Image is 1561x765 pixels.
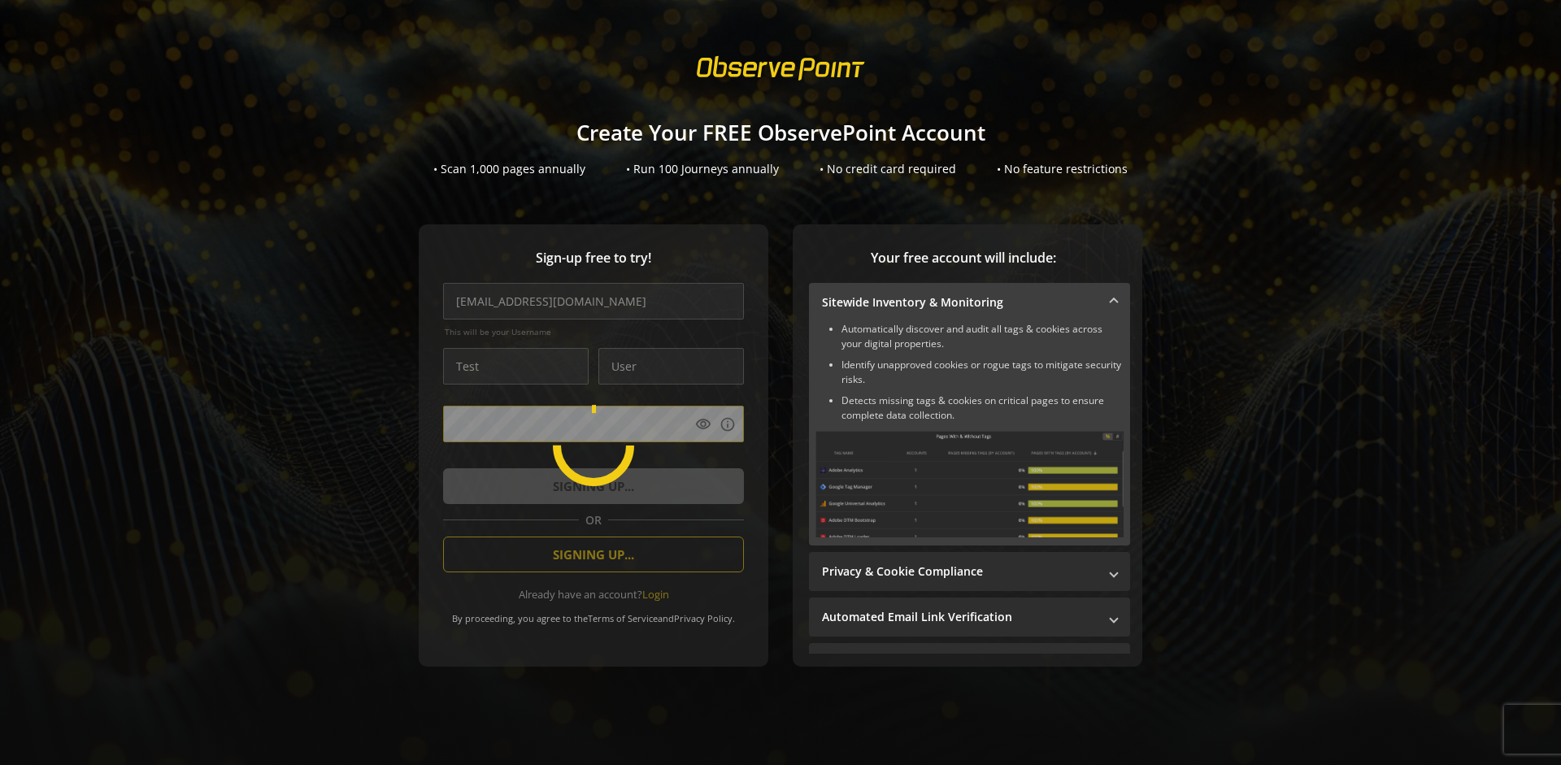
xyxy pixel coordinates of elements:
mat-panel-title: Automated Email Link Verification [822,609,1098,625]
li: Automatically discover and audit all tags & cookies across your digital properties. [841,322,1124,351]
mat-panel-title: Sitewide Inventory & Monitoring [822,294,1098,311]
mat-expansion-panel-header: Performance Monitoring with Web Vitals [809,643,1130,682]
mat-panel-title: Privacy & Cookie Compliance [822,563,1098,580]
img: Sitewide Inventory & Monitoring [815,431,1124,537]
a: Terms of Service [588,612,658,624]
li: Detects missing tags & cookies on critical pages to ensure complete data collection. [841,393,1124,423]
div: • No feature restrictions [997,161,1128,177]
a: Privacy Policy [674,612,733,624]
div: • Run 100 Journeys annually [626,161,779,177]
li: Identify unapproved cookies or rogue tags to mitigate security risks. [841,358,1124,387]
mat-expansion-panel-header: Sitewide Inventory & Monitoring [809,283,1130,322]
mat-expansion-panel-header: Automated Email Link Verification [809,598,1130,637]
div: • No credit card required [820,161,956,177]
mat-expansion-panel-header: Privacy & Cookie Compliance [809,552,1130,591]
div: By proceeding, you agree to the and . [443,602,744,624]
span: Sign-up free to try! [443,249,744,267]
div: • Scan 1,000 pages annually [433,161,585,177]
span: Your free account will include: [809,249,1118,267]
div: Sitewide Inventory & Monitoring [809,322,1130,545]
